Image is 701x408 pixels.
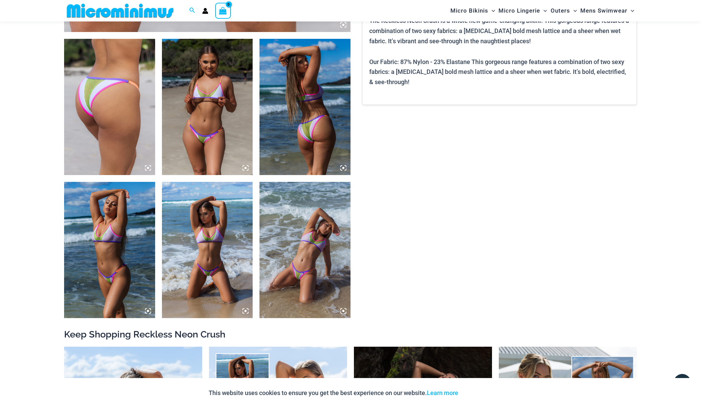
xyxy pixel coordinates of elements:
[551,2,570,19] span: Outers
[448,1,637,20] nav: Site Navigation
[215,3,231,18] a: View Shopping Cart, empty
[259,39,350,175] img: Reckless Neon Crush Lime Crush 349 Crop Top 296 Cheeky Bottom
[549,2,579,19] a: OutersMenu ToggleMenu Toggle
[64,3,176,18] img: MM SHOP LOGO FLAT
[579,2,636,19] a: Mens SwimwearMenu ToggleMenu Toggle
[369,57,630,87] p: Our Fabric: 87% Nylon - 23% Elastane This gorgeous range features a combination of two sexy fabri...
[627,2,634,19] span: Menu Toggle
[369,16,630,46] p: The Reckless Neon Crush is a whole new game-changing bikini! This gorgeous range features a combi...
[427,389,458,396] a: Learn more
[463,385,492,401] button: Accept
[580,2,627,19] span: Mens Swimwear
[162,182,253,318] img: Reckless Neon Crush Lime Crush 349 Crop Top 296 Cheeky Bottom
[64,328,637,340] h2: Keep Shopping Reckless Neon Crush
[64,39,155,175] img: Reckless Neon Crush Lime Crush 296 Cheeky Bottom
[497,2,549,19] a: Micro LingerieMenu ToggleMenu Toggle
[202,8,208,14] a: Account icon link
[64,182,155,318] img: Reckless Neon Crush Lime Crush 349 Crop Top 296 Cheeky Bottom
[450,2,488,19] span: Micro Bikinis
[498,2,540,19] span: Micro Lingerie
[570,2,577,19] span: Menu Toggle
[189,6,195,15] a: Search icon link
[449,2,497,19] a: Micro BikinisMenu ToggleMenu Toggle
[259,182,350,318] img: Reckless Neon Crush Lime Crush 349 Crop Top 296 Cheeky Bottom
[209,388,458,398] p: This website uses cookies to ensure you get the best experience on our website.
[488,2,495,19] span: Menu Toggle
[162,39,253,175] img: Reckless Neon Crush Lime Crush 349 Crop Top 296 Cheeky Bottom
[540,2,547,19] span: Menu Toggle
